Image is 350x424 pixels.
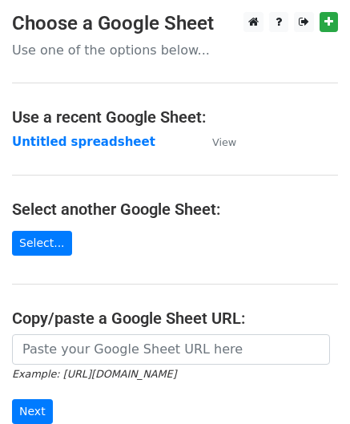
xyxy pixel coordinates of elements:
h4: Copy/paste a Google Sheet URL: [12,309,338,328]
small: Example: [URL][DOMAIN_NAME] [12,368,176,380]
p: Use one of the options below... [12,42,338,59]
input: Next [12,399,53,424]
a: View [196,135,236,149]
small: View [212,136,236,148]
h4: Select another Google Sheet: [12,200,338,219]
a: Untitled spreadsheet [12,135,155,149]
input: Paste your Google Sheet URL here [12,334,330,365]
a: Select... [12,231,72,256]
h3: Choose a Google Sheet [12,12,338,35]
h4: Use a recent Google Sheet: [12,107,338,127]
